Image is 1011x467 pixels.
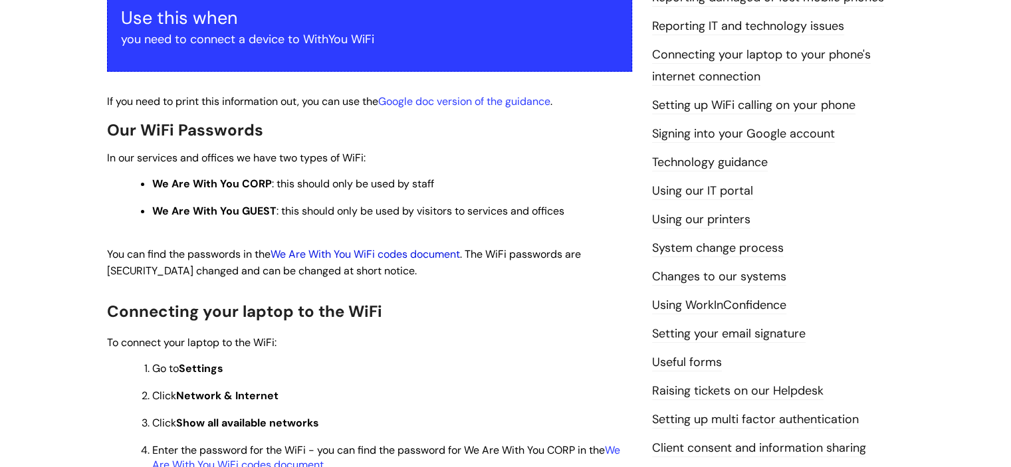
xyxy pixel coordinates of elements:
span: In our services and offices we have two types of WiFi: [107,151,366,165]
a: Reporting IT and technology issues [652,18,844,35]
a: System change process [652,240,784,257]
a: Using WorkInConfidence [652,297,786,314]
a: Technology guidance [652,154,768,171]
a: Setting up multi factor authentication [652,411,859,428]
a: Setting your email signature [652,326,806,343]
a: Signing into your Google account [652,126,835,143]
a: Setting up WiFi calling on your phone [652,97,855,114]
strong: We Are With You CORP [152,177,272,191]
a: Using our printers [652,211,750,229]
a: Client consent and information sharing [652,440,866,457]
h3: Use this when [121,7,618,29]
strong: We Are With You GUEST [152,204,277,218]
a: Changes to our systems [652,268,786,286]
span: You can find the passwords in the . The WiFi passwords are [SECURITY_DATA] changed and can be cha... [107,247,581,278]
a: Useful forms [652,354,722,371]
span: To connect your laptop to the WiFi: [107,335,277,349]
span: Click [152,389,279,403]
span: Our WiFi Passwords [107,120,263,140]
span: Go to [152,361,223,375]
span: Connecting your laptop to the WiFi [107,301,382,322]
span: : this should only be used by staff [152,177,434,191]
strong: Network & Internet [176,389,279,403]
strong: Settings [179,361,223,375]
a: Raising tickets on our Helpdesk [652,383,824,400]
a: Google doc version of the guidance [378,94,550,108]
span: : this should only be used by visitors to services and offices [152,204,564,218]
p: you need to connect a device to WithYou WiFi [121,29,618,50]
a: Connecting your laptop to your phone's internet connection [652,47,871,85]
span: If you need to print this information out, you can use the . [107,94,552,108]
strong: Show all available networks [176,416,319,430]
span: Click [152,416,319,430]
a: Using our IT portal [652,183,753,200]
a: We Are With You WiFi codes document [271,247,460,261]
